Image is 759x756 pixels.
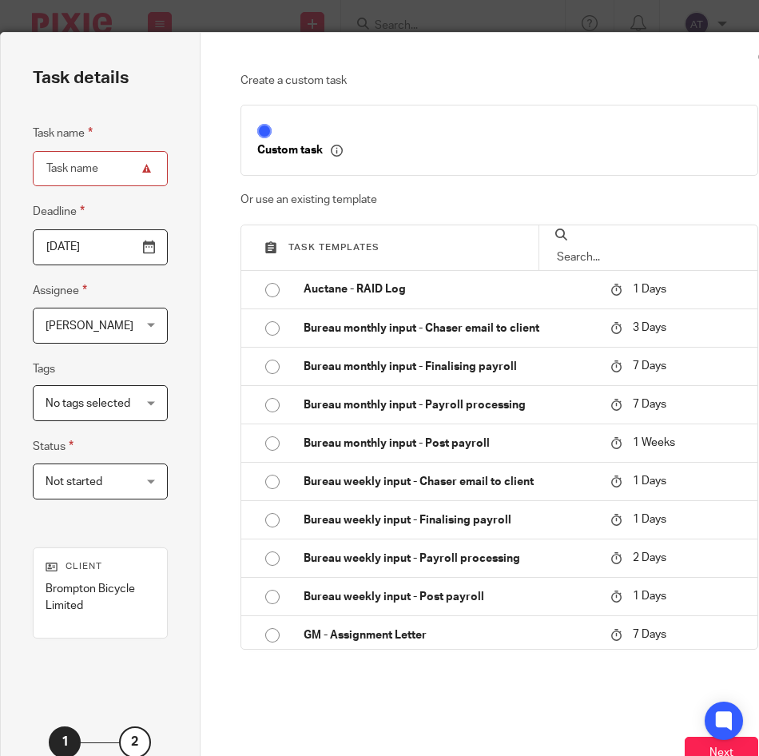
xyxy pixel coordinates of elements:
[633,553,666,564] span: 2 Days
[33,229,168,265] input: Pick a date
[46,476,102,487] span: Not started
[304,627,595,643] p: GM - Assignment Letter
[33,65,129,92] h2: Task details
[304,474,595,490] p: Bureau weekly input - Chaser email to client
[33,281,87,300] label: Assignee
[288,243,379,252] span: Task templates
[633,515,666,526] span: 1 Days
[304,551,595,567] p: Bureau weekly input - Payroll processing
[33,437,74,456] label: Status
[633,361,666,372] span: 7 Days
[304,359,595,375] p: Bureau monthly input - Finalising payroll
[304,589,595,605] p: Bureau weekly input - Post payroll
[304,281,595,297] p: Auctane - RAID Log
[633,630,666,641] span: 7 Days
[46,320,133,332] span: [PERSON_NAME]
[633,591,666,603] span: 1 Days
[633,284,666,295] span: 1 Days
[46,560,155,573] p: Client
[46,581,155,614] p: Brompton Bicycle Limited
[33,361,55,377] label: Tags
[633,400,666,411] span: 7 Days
[33,124,93,142] label: Task name
[555,249,741,266] input: Search...
[633,323,666,334] span: 3 Days
[33,151,168,187] input: Task name
[240,73,759,89] p: Create a custom task
[633,476,666,487] span: 1 Days
[33,202,85,221] label: Deadline
[46,398,130,409] span: No tags selected
[304,397,595,413] p: Bureau monthly input - Payroll processing
[240,192,759,208] p: Or use an existing template
[304,512,595,528] p: Bureau weekly input - Finalising payroll
[633,438,675,449] span: 1 Weeks
[304,320,595,336] p: Bureau monthly input - Chaser email to client
[257,143,343,157] p: Custom task
[304,436,595,452] p: Bureau monthly input - Post payroll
